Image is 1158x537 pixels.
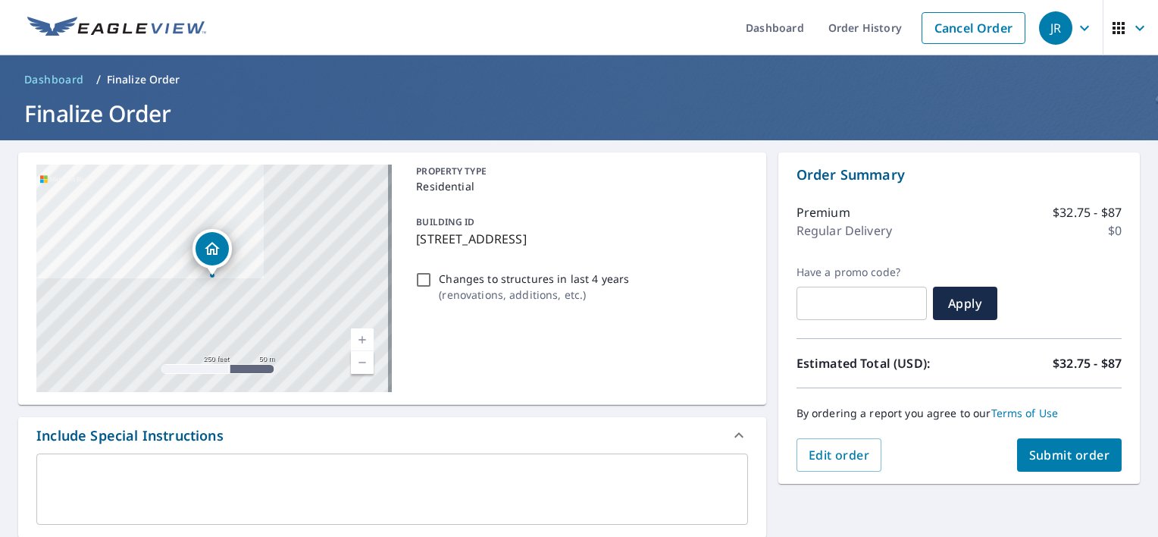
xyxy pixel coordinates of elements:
[439,287,629,303] p: ( renovations, additions, etc. )
[24,72,84,87] span: Dashboard
[922,12,1025,44] a: Cancel Order
[18,68,1140,92] nav: breadcrumb
[945,295,985,312] span: Apply
[18,68,90,92] a: Dashboard
[351,328,374,351] a: Current Level 17, Zoom In
[27,17,206,39] img: EV Logo
[96,71,101,89] li: /
[416,165,741,178] p: PROPERTY TYPE
[351,351,374,374] a: Current Level 17, Zoom Out
[797,265,927,279] label: Have a promo code?
[1039,11,1072,45] div: JR
[18,417,766,454] div: Include Special Instructions
[1053,203,1122,221] p: $32.75 - $87
[36,426,224,446] div: Include Special Instructions
[797,203,850,221] p: Premium
[1108,221,1122,240] p: $0
[107,72,180,87] p: Finalize Order
[416,178,741,194] p: Residential
[1029,447,1110,463] span: Submit order
[797,354,959,372] p: Estimated Total (USD):
[1053,354,1122,372] p: $32.75 - $87
[797,221,892,240] p: Regular Delivery
[18,98,1140,129] h1: Finalize Order
[991,406,1059,420] a: Terms of Use
[416,230,741,248] p: [STREET_ADDRESS]
[797,165,1122,185] p: Order Summary
[439,271,629,287] p: Changes to structures in last 4 years
[416,215,474,228] p: BUILDING ID
[809,447,870,463] span: Edit order
[1017,438,1122,472] button: Submit order
[933,287,997,320] button: Apply
[192,229,232,276] div: Dropped pin, building 1, Residential property, 518 24th St N La Crosse, WI 54601
[797,438,882,472] button: Edit order
[797,407,1122,420] p: By ordering a report you agree to our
